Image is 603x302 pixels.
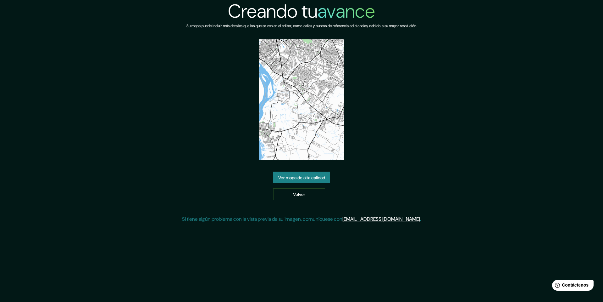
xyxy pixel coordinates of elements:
font: Si tiene algún problema con la vista previa de su imagen, comuníquese con [182,216,342,222]
img: vista previa del mapa creado [259,39,344,160]
a: [EMAIL_ADDRESS][DOMAIN_NAME] [342,216,420,222]
a: Volver [273,188,325,200]
font: Su mapa puede incluir más detalles que los que se ven en el editor, como calles y puntos de refer... [186,23,417,28]
a: Ver mapa de alta calidad [273,172,330,184]
font: Volver [293,192,305,197]
font: . [420,216,421,222]
iframe: Lanzador de widgets de ayuda [547,277,596,295]
font: Ver mapa de alta calidad [278,175,325,180]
